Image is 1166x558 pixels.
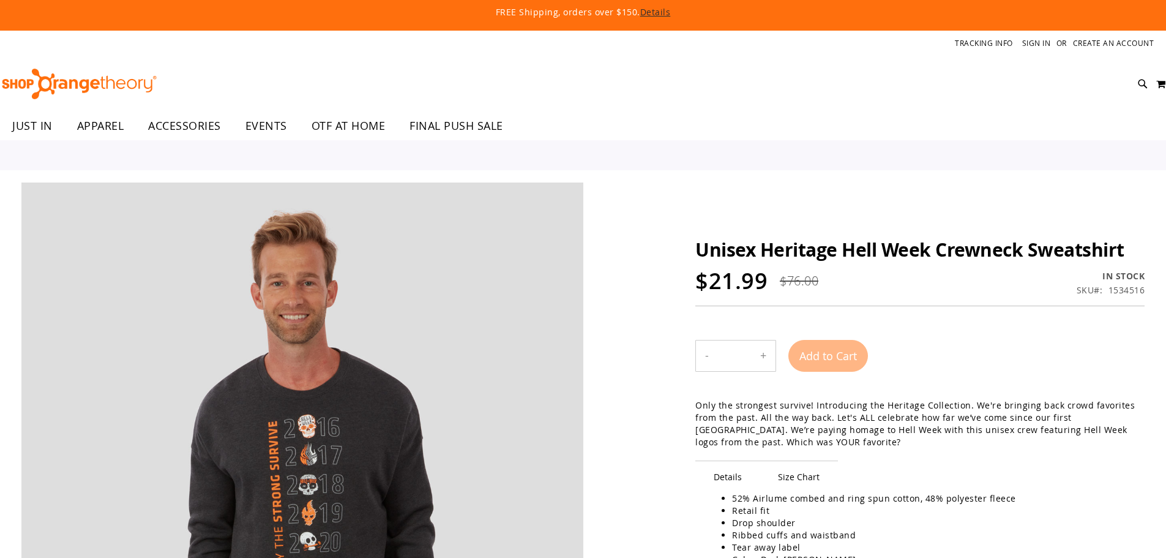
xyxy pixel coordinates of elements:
[732,492,1132,505] li: 52% Airlume combed and ring spun cotton, 48% polyester fleece
[312,112,386,140] span: OTF AT HOME
[732,541,1132,554] li: Tear away label
[718,341,751,371] input: Product quantity
[397,112,515,140] a: FINAL PUSH SALE
[77,112,124,140] span: APPAREL
[751,341,775,371] button: Increase product quantity
[695,399,1145,448] div: Only the strongest survive! Introducing the Heritage Collection. We're bringing back crowd favori...
[780,273,818,289] span: $76.00
[732,529,1132,541] li: Ribbed cuffs and waistband
[233,112,299,140] a: EVENTS
[695,237,1124,262] span: Unisex Heritage Hell Week Crewneck Sweatshirt
[955,38,1013,48] a: Tracking Info
[409,112,503,140] span: FINAL PUSH SALE
[732,505,1132,517] li: Retail fit
[12,112,53,140] span: JUST IN
[696,341,718,371] button: Decrease product quantity
[1022,38,1051,48] a: Sign In
[695,266,768,296] span: $21.99
[1073,38,1154,48] a: Create an Account
[640,6,671,18] a: Details
[245,112,287,140] span: EVENTS
[65,112,136,140] a: APPAREL
[695,461,760,492] span: Details
[1077,270,1145,282] div: In stock
[216,6,951,18] p: FREE Shipping, orders over $150.
[1108,284,1145,296] div: 1534516
[299,112,398,140] a: OTF AT HOME
[1077,270,1145,282] div: Availability
[136,112,233,140] a: ACCESSORIES
[732,517,1132,529] li: Drop shoulder
[1077,284,1103,296] strong: SKU
[760,461,838,492] span: Size Chart
[148,112,221,140] span: ACCESSORIES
